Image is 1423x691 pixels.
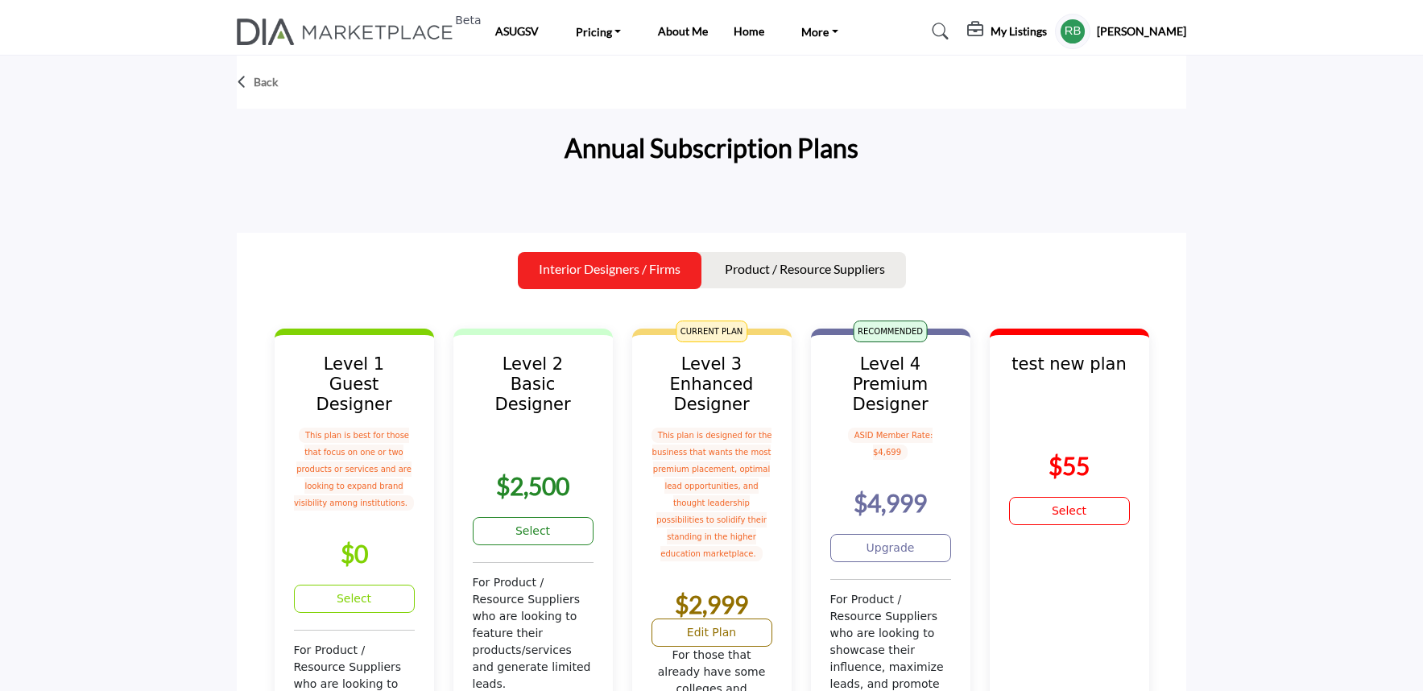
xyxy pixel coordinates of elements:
b: $2,500 [496,471,569,500]
h3: Level 3 Enhanced Designer [652,354,772,416]
span: ASID Member Rate: $4,699 [848,428,933,460]
a: Select [294,585,415,613]
button: Show hide supplier dropdown [1055,14,1090,49]
button: Product / Resource Suppliers [704,252,906,289]
p: Product / Resource Suppliers [725,259,885,279]
h3: Level 4 Premium Designer [830,354,951,416]
a: Upgrade [830,534,951,562]
a: Search [916,19,959,44]
b: $4,999 [854,488,927,517]
a: Home [734,24,764,38]
img: Site Logo [237,19,461,45]
a: Select [1009,497,1130,525]
button: Interior Designers / Firms [518,252,701,289]
h5: My Listings [991,24,1047,39]
span: This plan is designed for the business that wants the most premium placement, optimal lead opport... [652,428,772,561]
h6: Beta [455,14,481,27]
p: Back [254,74,278,90]
span: This plan is best for those that focus on one or two products or services and are looking to expa... [294,428,414,511]
a: More [790,20,850,43]
b: $2,999 [675,590,748,619]
a: Select [473,517,594,545]
a: About Me [658,24,708,38]
a: Pricing [565,20,633,43]
h3: test new plan [1009,354,1130,395]
b: $55 [1049,451,1090,480]
a: Edit Plan [652,619,772,647]
span: RECOMMENDED [853,321,928,342]
a: ASUGSV [495,24,539,38]
b: $0 [341,539,368,568]
span: CURRENT PLAN [676,321,747,342]
p: Interior Designers / Firms [539,259,680,279]
a: Beta [237,19,461,45]
div: My Listings [967,22,1047,41]
h3: Level 2 Basic Designer [473,354,594,416]
h5: [PERSON_NAME] [1097,23,1186,39]
h2: Annual Subscription Plans [565,129,858,168]
h3: Level 1 Guest Designer [294,354,415,416]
